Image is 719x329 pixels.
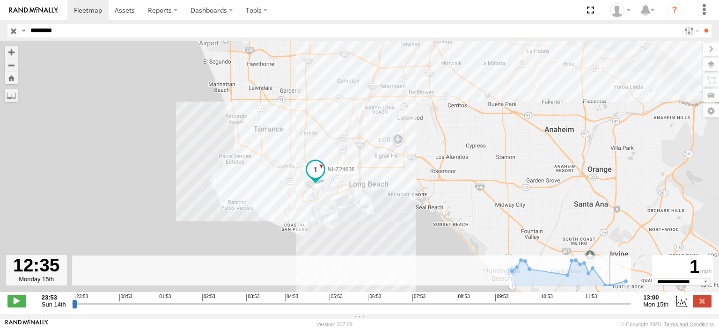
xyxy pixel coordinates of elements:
span: Sun 14th Sep 2025 [42,301,66,308]
span: 08:53 [457,294,470,301]
span: 04:53 [285,294,298,301]
span: 23:53 [75,294,88,301]
span: 06:53 [368,294,381,301]
div: © Copyright 2025 - [621,322,714,327]
strong: 13:00 [643,294,668,301]
span: 00:53 [119,294,132,301]
button: Zoom out [5,58,18,72]
a: Terms and Conditions [664,322,714,327]
label: Map Settings [703,104,719,117]
i: ? [667,3,682,18]
span: 02:53 [202,294,215,301]
div: 1 [653,256,712,278]
label: Close [693,295,712,307]
div: Version: 307.00 [317,322,352,327]
span: 07:53 [412,294,426,301]
button: Zoom Home [5,72,18,84]
div: Zulema McIntosch [607,3,634,17]
span: NHZ24636 [328,166,355,173]
label: Search Query [20,24,27,37]
span: 09:53 [495,294,508,301]
label: Measure [5,89,18,102]
span: 10:53 [540,294,553,301]
span: 05:53 [330,294,343,301]
span: 03:53 [246,294,259,301]
img: rand-logo.svg [9,7,58,14]
span: 01:53 [158,294,171,301]
label: Search Filter Options [681,24,701,37]
a: Visit our Website [5,320,48,329]
strong: 23:53 [42,294,66,301]
label: Play/Stop [7,295,26,307]
button: Zoom in [5,46,18,58]
span: Mon 15th Sep 2025 [643,301,668,308]
span: 11:53 [584,294,597,301]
